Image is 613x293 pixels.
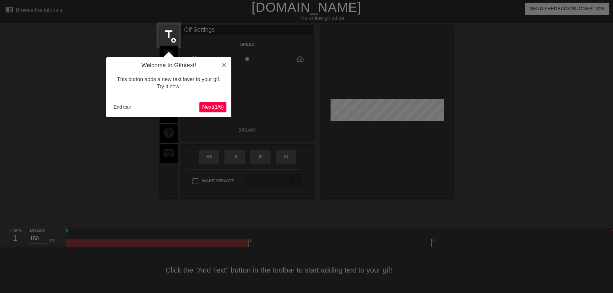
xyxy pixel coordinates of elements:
button: Next [199,102,226,112]
button: Close [217,57,231,72]
button: End tour [111,102,134,112]
h4: Welcome to Gifntext! [111,62,226,69]
div: This button adds a new text layer to your gif. Try it now! [111,69,226,97]
span: Next ( 1 / 6 ) [202,104,224,110]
